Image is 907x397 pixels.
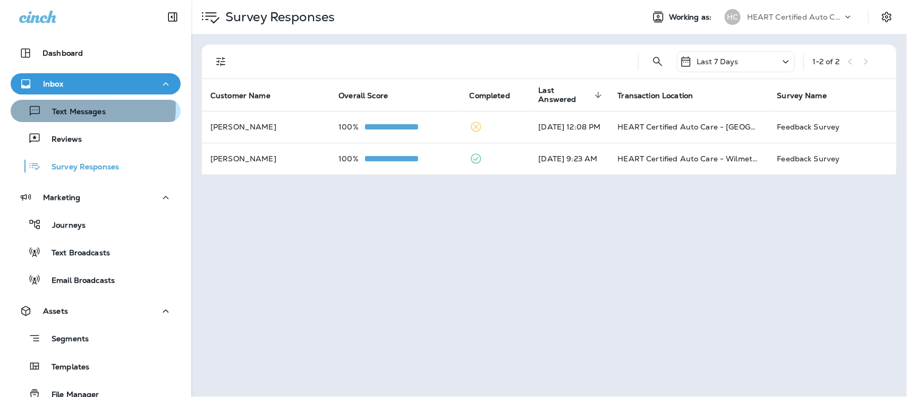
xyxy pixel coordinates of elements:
[530,111,609,143] td: [DATE] 12:08 PM
[618,91,707,100] span: Transaction Location
[777,91,827,100] span: Survey Name
[769,111,896,143] td: Feedback Survey
[697,57,739,66] p: Last 7 Days
[210,51,232,72] button: Filters
[202,111,330,143] td: [PERSON_NAME]
[777,91,841,100] span: Survey Name
[11,42,181,64] button: Dashboard
[470,91,524,100] span: Completed
[609,143,769,175] td: HEART Certified Auto Care - Wilmette
[41,135,82,145] p: Reviews
[618,91,693,100] span: Transaction Location
[470,91,510,100] span: Completed
[11,187,181,208] button: Marketing
[41,221,86,231] p: Journeys
[669,13,714,22] span: Working as:
[11,100,181,122] button: Text Messages
[221,9,335,25] p: Survey Responses
[11,355,181,377] button: Templates
[11,269,181,291] button: Email Broadcasts
[41,162,119,172] p: Survey Responses
[338,123,365,131] p: 100%
[647,51,668,72] button: Search Survey Responses
[41,363,89,373] p: Templates
[43,80,63,88] p: Inbox
[11,241,181,263] button: Text Broadcasts
[43,49,83,57] p: Dashboard
[539,86,605,104] span: Last Answered
[725,9,741,25] div: HC
[11,327,181,350] button: Segments
[877,7,896,27] button: Settings
[812,57,840,66] div: 1 - 2 of 2
[41,276,115,286] p: Email Broadcasts
[747,13,843,21] p: HEART Certified Auto Care
[11,300,181,322] button: Assets
[202,143,330,175] td: [PERSON_NAME]
[43,307,68,315] p: Assets
[41,248,110,258] p: Text Broadcasts
[769,143,896,175] td: Feedback Survey
[11,127,181,150] button: Reviews
[41,107,106,117] p: Text Messages
[338,91,402,100] span: Overall Score
[43,193,80,202] p: Marketing
[210,91,270,100] span: Customer Name
[338,91,388,100] span: Overall Score
[11,73,181,94] button: Inbox
[158,6,188,28] button: Collapse Sidebar
[530,143,609,175] td: [DATE] 9:23 AM
[11,213,181,236] button: Journeys
[338,154,365,163] p: 100%
[41,334,89,345] p: Segments
[11,155,181,177] button: Survey Responses
[539,86,591,104] span: Last Answered
[609,111,769,143] td: HEART Certified Auto Care - [GEOGRAPHIC_DATA]
[210,91,284,100] span: Customer Name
